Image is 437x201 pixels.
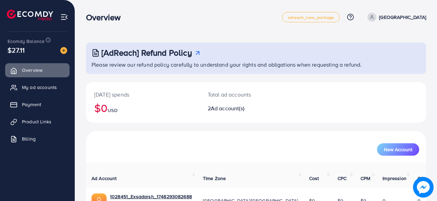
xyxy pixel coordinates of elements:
[110,193,192,200] a: 1028451_Exsadarsh_1748293082688
[413,177,434,198] img: image
[94,90,191,99] p: [DATE] spends
[5,115,70,129] a: Product Links
[22,135,36,142] span: Billing
[208,90,276,99] p: Total ad accounts
[22,118,51,125] span: Product Links
[5,132,70,146] a: Billing
[361,175,370,182] span: CPM
[92,60,422,69] p: Please review our refund policy carefully to understand your rights and obligations when requesti...
[208,105,276,112] h2: 2
[5,98,70,111] a: Payment
[365,13,426,22] a: [GEOGRAPHIC_DATA]
[417,175,430,182] span: Clicks
[60,13,68,21] img: menu
[203,175,226,182] span: Time Zone
[86,12,126,22] h3: Overview
[5,63,70,77] a: Overview
[288,15,334,20] span: adreach_new_package
[5,80,70,94] a: My ad accounts
[379,13,426,21] p: [GEOGRAPHIC_DATA]
[377,143,419,156] button: New Account
[108,107,117,114] span: USD
[22,67,43,74] span: Overview
[384,147,412,152] span: New Account
[101,48,192,58] h3: [AdReach] Refund Policy
[7,10,53,20] img: logo
[22,84,57,91] span: My ad accounts
[338,175,347,182] span: CPC
[94,101,191,114] h2: $0
[383,175,406,182] span: Impression
[282,12,340,22] a: adreach_new_package
[8,45,25,55] span: $27.11
[8,38,45,45] span: Ecomdy Balance
[309,175,319,182] span: Cost
[92,175,117,182] span: Ad Account
[60,47,67,54] img: image
[22,101,41,108] span: Payment
[211,104,244,112] span: Ad account(s)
